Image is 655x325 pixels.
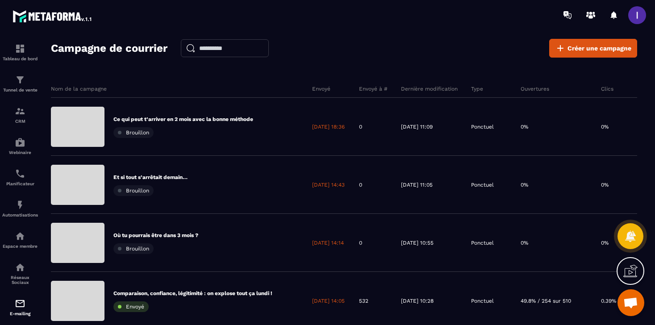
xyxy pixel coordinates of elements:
[2,275,38,285] p: Réseaux Sociaux
[113,232,198,239] p: Où tu pourrais être dans 3 mois ?
[2,181,38,186] p: Planificateur
[471,239,494,246] p: Ponctuel
[2,212,38,217] p: Automatisations
[471,123,494,130] p: Ponctuel
[2,193,38,224] a: automationsautomationsAutomatisations
[15,137,25,148] img: automations
[359,123,362,130] p: 0
[51,85,107,92] p: Nom de la campagne
[601,123,609,130] p: 0%
[401,297,434,304] p: [DATE] 10:28
[126,304,144,310] span: Envoyé
[601,85,613,92] p: Clics
[312,297,345,304] p: [DATE] 14:05
[312,123,345,130] p: [DATE] 18:36
[126,187,149,194] span: Brouillon
[2,292,38,323] a: emailemailE-mailing
[359,85,388,92] p: Envoyé à #
[2,224,38,255] a: automationsautomationsEspace membre
[312,239,344,246] p: [DATE] 14:14
[521,85,549,92] p: Ouvertures
[401,123,433,130] p: [DATE] 11:09
[2,119,38,124] p: CRM
[549,39,637,58] a: Créer une campagne
[15,168,25,179] img: scheduler
[2,99,38,130] a: formationformationCRM
[51,39,167,57] h2: Campagne de courrier
[471,85,483,92] p: Type
[359,239,362,246] p: 0
[312,181,345,188] p: [DATE] 14:43
[2,150,38,155] p: Webinaire
[15,43,25,54] img: formation
[2,311,38,316] p: E-mailing
[126,246,149,252] span: Brouillon
[2,162,38,193] a: schedulerschedulerPlanificateur
[2,255,38,292] a: social-networksocial-networkRéseaux Sociaux
[601,181,609,188] p: 0%
[601,297,645,304] p: 0.39% / 2 sur 510
[312,85,330,92] p: Envoyé
[13,8,93,24] img: logo
[126,129,149,136] span: Brouillon
[521,123,528,130] p: 0%
[401,181,433,188] p: [DATE] 11:05
[359,297,368,304] p: 532
[15,106,25,117] img: formation
[2,130,38,162] a: automationsautomationsWebinaire
[15,231,25,242] img: automations
[521,181,528,188] p: 0%
[2,56,38,61] p: Tableau de bord
[567,44,631,53] span: Créer une campagne
[471,181,494,188] p: Ponctuel
[113,290,272,297] p: Comparaison, confiance, légitimité : on explose tout ça lundi !
[359,181,362,188] p: 0
[2,244,38,249] p: Espace membre
[15,75,25,85] img: formation
[471,297,494,304] p: Ponctuel
[521,297,571,304] p: 49.8% / 254 sur 510
[2,68,38,99] a: formationformationTunnel de vente
[521,239,528,246] p: 0%
[15,262,25,273] img: social-network
[401,85,458,92] p: Dernière modification
[113,116,253,123] p: Ce qui peut t’arriver en 2 mois avec la bonne méthode
[2,37,38,68] a: formationformationTableau de bord
[15,298,25,309] img: email
[617,289,644,316] a: Ouvrir le chat
[601,239,609,246] p: 0%
[15,200,25,210] img: automations
[113,174,188,181] p: Et si tout s’arrêtait demain…
[2,87,38,92] p: Tunnel de vente
[401,239,434,246] p: [DATE] 10:55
